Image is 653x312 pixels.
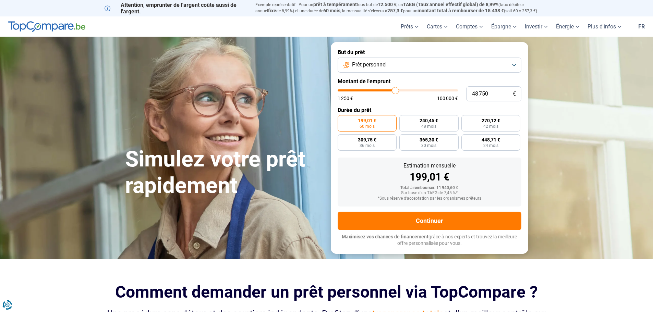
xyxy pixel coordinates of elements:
[420,137,438,142] span: 365,30 €
[452,16,487,37] a: Comptes
[360,124,375,128] span: 60 mois
[343,191,516,196] div: Sur base d'un TAEG de 7,45 %*
[634,16,649,37] a: fr
[323,8,340,13] span: 60 mois
[487,16,521,37] a: Épargne
[338,49,521,55] label: But du prêt
[338,78,521,85] label: Montant de l'emprunt
[421,143,436,148] span: 30 mois
[338,96,353,101] span: 1 250 €
[268,8,276,13] span: fixe
[342,234,428,239] span: Maximisez vos chances de financement
[421,124,436,128] span: 48 mois
[418,8,504,13] span: montant total à rembourser de 15.438 €
[387,8,403,13] span: 257,3 €
[583,16,626,37] a: Plus d'infos
[521,16,552,37] a: Investir
[378,2,397,7] span: 12.500 €
[352,61,387,68] span: Prêt personnel
[338,234,521,247] p: grâce à nos experts et trouvez la meilleure offre personnalisée pour vous.
[338,58,521,73] button: Prêt personnel
[313,2,357,7] span: prêt à tempérament
[397,16,423,37] a: Prêts
[423,16,452,37] a: Cartes
[105,2,247,15] p: Attention, emprunter de l'argent coûte aussi de l'argent.
[338,212,521,230] button: Continuer
[255,2,549,14] p: Exemple représentatif : Pour un tous but de , un (taux débiteur annuel de 8,99%) et une durée de ...
[360,143,375,148] span: 36 mois
[552,16,583,37] a: Énergie
[420,118,438,123] span: 240,45 €
[125,146,323,199] h1: Simulez votre prêt rapidement
[483,124,498,128] span: 42 mois
[513,91,516,97] span: €
[358,118,376,123] span: 199,01 €
[338,107,521,113] label: Durée du prêt
[358,137,376,142] span: 309,75 €
[343,163,516,169] div: Estimation mensuelle
[105,283,549,301] h2: Comment demander un prêt personnel via TopCompare ?
[343,172,516,182] div: 199,01 €
[8,21,85,32] img: TopCompare
[343,196,516,201] div: *Sous réserve d'acceptation par les organismes prêteurs
[482,137,500,142] span: 448,71 €
[437,96,458,101] span: 100 000 €
[482,118,500,123] span: 270,12 €
[483,143,498,148] span: 24 mois
[343,186,516,190] div: Total à rembourser: 11 940,60 €
[403,2,498,7] span: TAEG (Taux annuel effectif global) de 8,99%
